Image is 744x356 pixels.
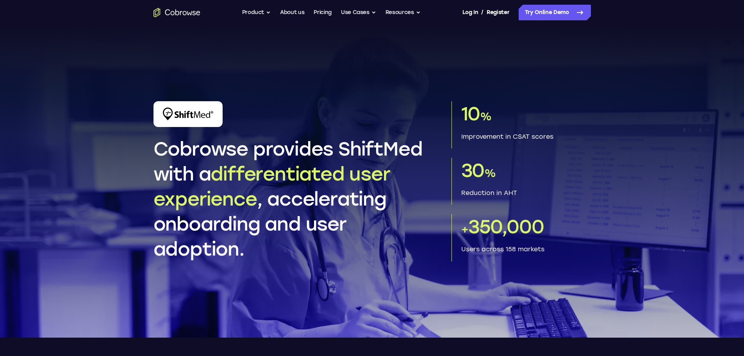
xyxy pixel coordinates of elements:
img: ShiftMed Logo [163,107,213,120]
button: Product [242,5,271,20]
h1: Cobrowse provides ShiftMed with a , accelerating onboarding and user adoption. [153,136,442,261]
button: Resources [385,5,421,20]
a: Log In [462,5,478,20]
a: Register [487,5,509,20]
span: % [484,166,496,180]
span: differentiated user experience [153,163,390,210]
p: 350,000 [461,214,591,243]
button: Use Cases [341,5,376,20]
a: Go to the home page [153,8,200,17]
a: Try Online Demo [519,5,591,20]
p: 10 [461,101,591,130]
p: Reduction in AHT [461,188,591,202]
a: Pricing [314,5,332,20]
a: About us [280,5,304,20]
span: / [481,8,484,17]
span: + [461,223,468,236]
p: Users across 158 markets [461,245,591,258]
p: 30 [461,158,591,187]
p: Improvement in CSAT scores [461,132,591,145]
span: % [480,110,491,123]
